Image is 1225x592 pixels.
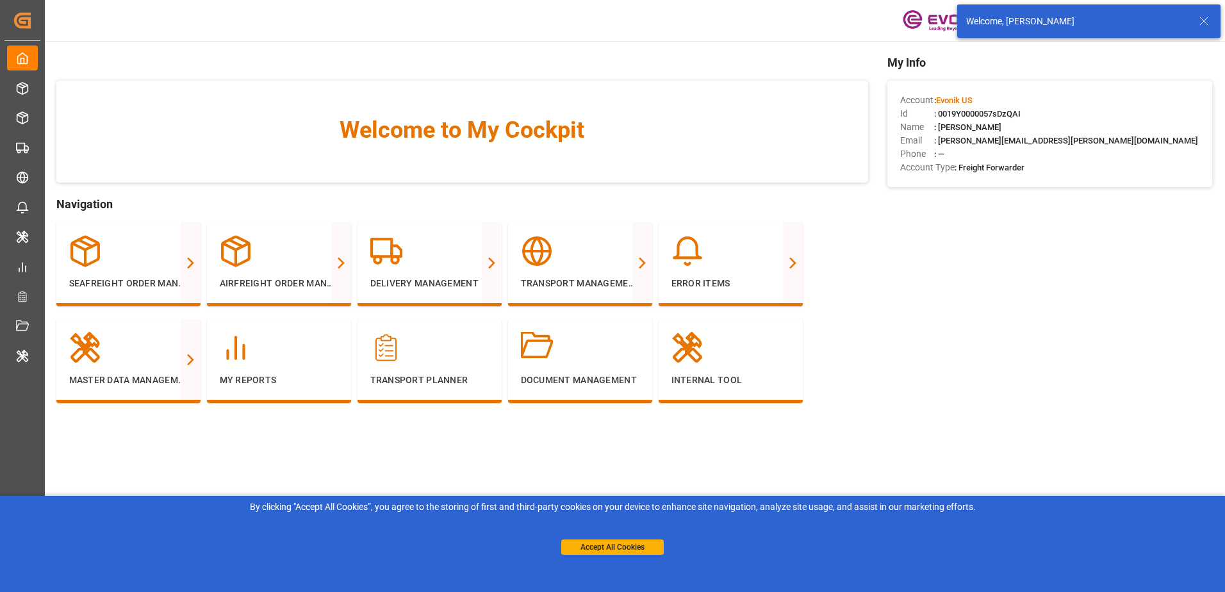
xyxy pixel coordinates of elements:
[900,161,955,174] span: Account Type
[82,113,843,147] span: Welcome to My Cockpit
[966,15,1187,28] div: Welcome, [PERSON_NAME]
[934,149,944,159] span: : —
[521,277,639,290] p: Transport Management
[900,120,934,134] span: Name
[934,95,973,105] span: :
[69,277,188,290] p: Seafreight Order Management
[887,54,1212,71] span: My Info
[900,107,934,120] span: Id
[934,109,1021,119] span: : 0019Y0000057sDzQAI
[900,134,934,147] span: Email
[671,374,790,387] p: Internal Tool
[936,95,973,105] span: Evonik US
[69,374,188,387] p: Master Data Management
[671,277,790,290] p: Error Items
[561,539,664,555] button: Accept All Cookies
[220,374,338,387] p: My Reports
[220,277,338,290] p: Airfreight Order Management
[370,277,489,290] p: Delivery Management
[955,163,1024,172] span: : Freight Forwarder
[903,10,986,32] img: Evonik-brand-mark-Deep-Purple-RGB.jpeg_1700498283.jpeg
[900,94,934,107] span: Account
[56,195,868,213] span: Navigation
[900,147,934,161] span: Phone
[370,374,489,387] p: Transport Planner
[934,122,1001,132] span: : [PERSON_NAME]
[9,500,1216,514] div: By clicking "Accept All Cookies”, you agree to the storing of first and third-party cookies on yo...
[521,374,639,387] p: Document Management
[934,136,1198,145] span: : [PERSON_NAME][EMAIL_ADDRESS][PERSON_NAME][DOMAIN_NAME]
